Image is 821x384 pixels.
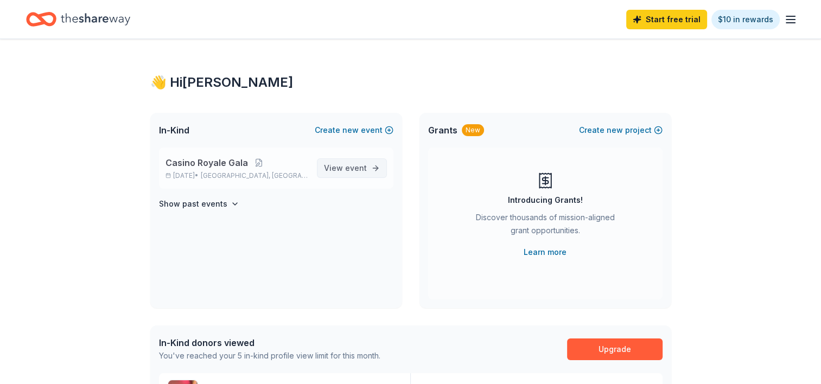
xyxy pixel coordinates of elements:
[711,10,780,29] a: $10 in rewards
[626,10,707,29] a: Start free trial
[26,7,130,32] a: Home
[579,124,663,137] button: Createnewproject
[342,124,359,137] span: new
[201,171,308,180] span: [GEOGRAPHIC_DATA], [GEOGRAPHIC_DATA]
[159,336,380,349] div: In-Kind donors viewed
[315,124,393,137] button: Createnewevent
[567,338,663,360] a: Upgrade
[508,194,583,207] div: Introducing Grants!
[462,124,484,136] div: New
[472,211,619,241] div: Discover thousands of mission-aligned grant opportunities.
[324,162,367,175] span: View
[166,171,308,180] p: [DATE] •
[524,246,567,259] a: Learn more
[607,124,623,137] span: new
[159,197,239,210] button: Show past events
[345,163,367,172] span: event
[317,158,387,178] a: View event
[428,124,457,137] span: Grants
[159,124,189,137] span: In-Kind
[150,74,671,91] div: 👋 Hi [PERSON_NAME]
[166,156,248,169] span: Casino Royale Gala
[159,197,227,210] h4: Show past events
[159,349,380,362] div: You've reached your 5 in-kind profile view limit for this month.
